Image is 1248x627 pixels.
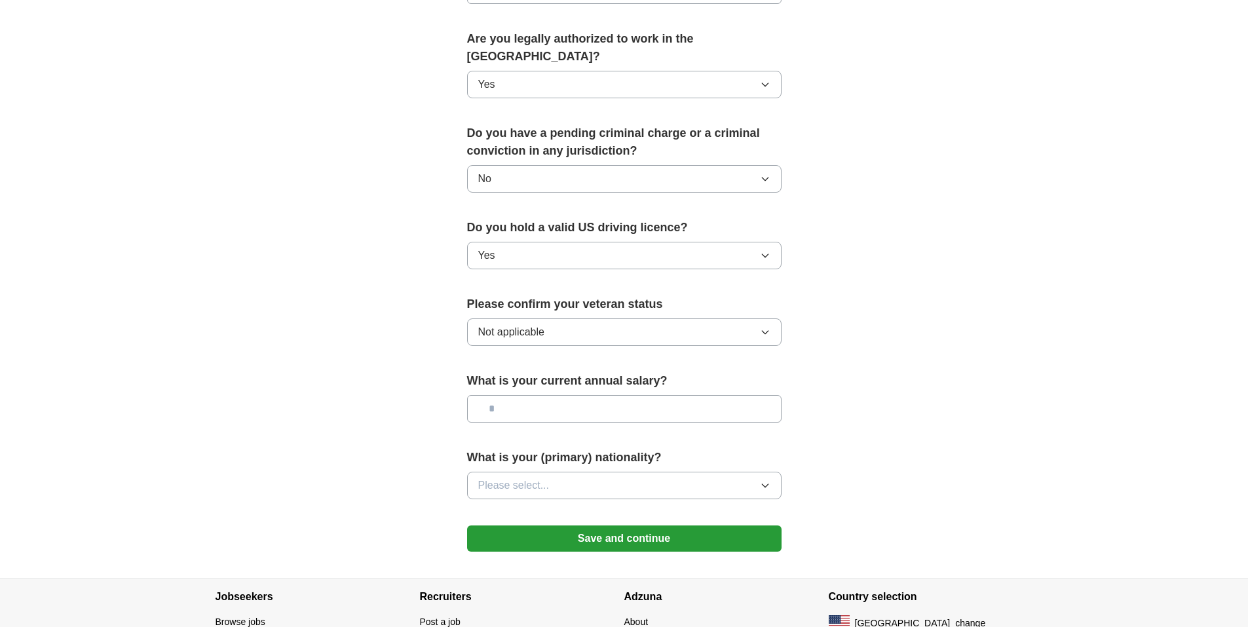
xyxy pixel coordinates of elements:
button: Please select... [467,472,782,499]
label: Are you legally authorized to work in the [GEOGRAPHIC_DATA]? [467,30,782,66]
button: Save and continue [467,525,782,552]
label: Do you have a pending criminal charge or a criminal conviction in any jurisdiction? [467,124,782,160]
a: Browse jobs [216,617,265,627]
span: Please select... [478,478,550,493]
span: No [478,171,491,187]
button: No [467,165,782,193]
label: What is your (primary) nationality? [467,449,782,466]
span: Yes [478,77,495,92]
button: Yes [467,71,782,98]
a: About [624,617,649,627]
label: Please confirm your veteran status [467,295,782,313]
button: Yes [467,242,782,269]
a: Post a job [420,617,461,627]
label: What is your current annual salary? [467,372,782,390]
span: Not applicable [478,324,544,340]
button: Not applicable [467,318,782,346]
label: Do you hold a valid US driving licence? [467,219,782,237]
h4: Country selection [829,579,1033,615]
span: Yes [478,248,495,263]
